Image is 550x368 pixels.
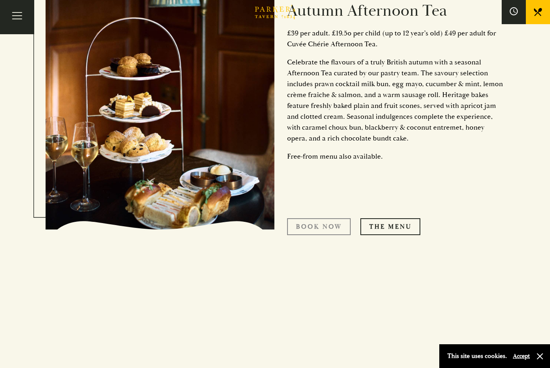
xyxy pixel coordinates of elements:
p: This site uses cookies. [447,350,507,362]
a: THE MENU [360,218,420,235]
button: Accept [513,352,530,360]
button: Close and accept [536,352,544,360]
p: £39 per adult. £19.5o per child (up to 12 year’s old) £49 per adult for Cuvée Chérie Afternoon Tea. [287,28,505,50]
a: Book now [287,218,351,235]
p: Celebrate the flavours of a truly British autumn with a seasonal Afternoon Tea curated by our pas... [287,57,505,144]
h2: Autumn Afternoon Tea [287,1,505,21]
p: Free-from menu also available. [287,151,505,162]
